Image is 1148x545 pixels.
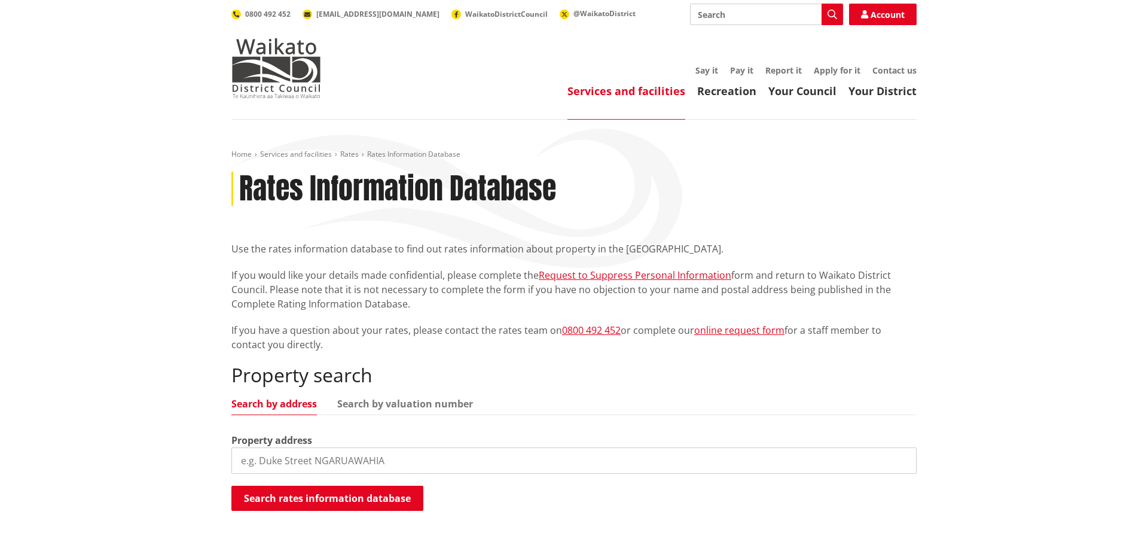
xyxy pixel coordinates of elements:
span: @WaikatoDistrict [573,8,636,19]
a: Say it [695,65,718,76]
a: 0800 492 452 [562,324,621,337]
input: Search input [690,4,843,25]
a: WaikatoDistrictCouncil [451,9,548,19]
nav: breadcrumb [231,150,917,160]
span: [EMAIL_ADDRESS][DOMAIN_NAME] [316,9,439,19]
p: If you would like your details made confidential, please complete the form and return to Waikato ... [231,268,917,311]
a: Pay it [730,65,753,76]
a: online request form [694,324,784,337]
a: Services and facilities [260,149,332,159]
a: Apply for it [814,65,860,76]
a: Contact us [872,65,917,76]
p: Use the rates information database to find out rates information about property in the [GEOGRAPHI... [231,242,917,256]
a: Report it [765,65,802,76]
a: Your District [848,84,917,98]
span: 0800 492 452 [245,9,291,19]
a: Request to Suppress Personal Information [539,269,731,282]
a: @WaikatoDistrict [560,8,636,19]
label: Property address [231,433,312,447]
a: Rates [340,149,359,159]
span: WaikatoDistrictCouncil [465,9,548,19]
a: Services and facilities [567,84,685,98]
h1: Rates Information Database [239,172,556,206]
a: [EMAIL_ADDRESS][DOMAIN_NAME] [303,9,439,19]
a: Search by address [231,399,317,409]
a: 0800 492 452 [231,9,291,19]
h2: Property search [231,364,917,386]
a: Home [231,149,252,159]
a: Account [849,4,917,25]
img: Waikato District Council - Te Kaunihera aa Takiwaa o Waikato [231,38,321,98]
a: Your Council [768,84,836,98]
a: Search by valuation number [337,399,473,409]
span: Rates Information Database [367,149,460,159]
input: e.g. Duke Street NGARUAWAHIA [231,447,917,474]
p: If you have a question about your rates, please contact the rates team on or complete our for a s... [231,323,917,352]
a: Recreation [697,84,756,98]
button: Search rates information database [231,486,423,511]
